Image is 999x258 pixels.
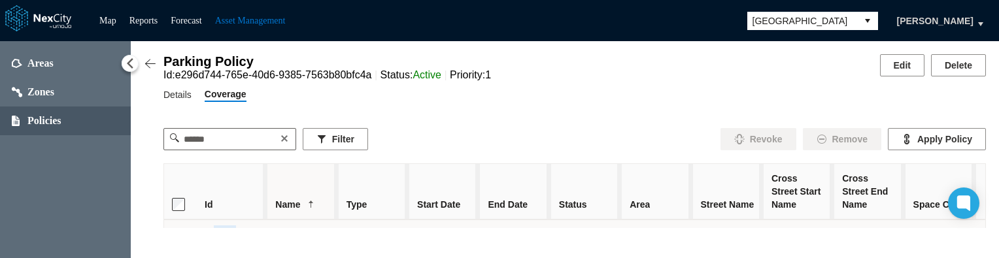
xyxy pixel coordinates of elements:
span: Details [163,88,192,102]
span: Coverage [205,88,246,101]
span: Name [275,198,300,211]
span: Apply Policy [917,133,972,146]
a: undefined 4 [280,225,303,248]
span: Area [630,198,650,211]
span: Type [347,198,367,211]
span: [PERSON_NAME] [897,14,974,27]
button: Apply Policy [888,128,986,150]
a: undefined 1 [214,225,236,248]
span: Id [205,198,212,211]
a: undefined 10 [414,225,436,248]
span: [GEOGRAPHIC_DATA] [753,14,852,27]
button: Delete [931,54,986,76]
img: Back [144,57,157,71]
a: undefined 7 [347,225,369,248]
span: Status [559,198,587,211]
a: Asset Management [215,16,286,25]
img: policies.svg [12,116,20,126]
button: select [857,12,878,30]
a: undefined 5 [303,225,325,248]
span: Edit [894,59,911,72]
span: Active [413,69,441,80]
div: Parking Policy [163,54,491,69]
button: [PERSON_NAME] [883,10,987,32]
span: Street Name [701,198,754,211]
span: Delete [945,59,972,72]
span: Priority : 1 [450,69,491,80]
a: undefined 2 [236,225,258,248]
span: Start Date [417,198,460,211]
span: Status : [381,69,450,80]
img: areas.svg [12,59,22,68]
span: End Date [488,198,528,211]
img: zones.svg [12,87,22,97]
a: undefined 9 [392,225,414,248]
a: Forecast [171,16,201,25]
a: Go to the last page [481,225,503,248]
a: undefined 3 [258,225,280,248]
a: ... [436,225,458,248]
span: Zones [27,86,54,99]
a: Reports [129,16,158,25]
span: Space Count [913,198,968,211]
button: Edit [880,54,924,76]
span: Areas [27,57,54,70]
a: Map [99,16,116,25]
a: undefined 8 [369,225,392,248]
a: Go to the next page [458,225,481,248]
span: Id : e296d744-765e-40d6-9385-7563b80bfc4a [163,69,381,80]
button: Filter [303,128,368,150]
span: Cross Street Start Name [771,172,826,211]
a: undefined 6 [325,225,347,248]
span: Filter [332,133,354,146]
span: Cross Street End Name [842,172,897,211]
span: Policies [27,114,61,127]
